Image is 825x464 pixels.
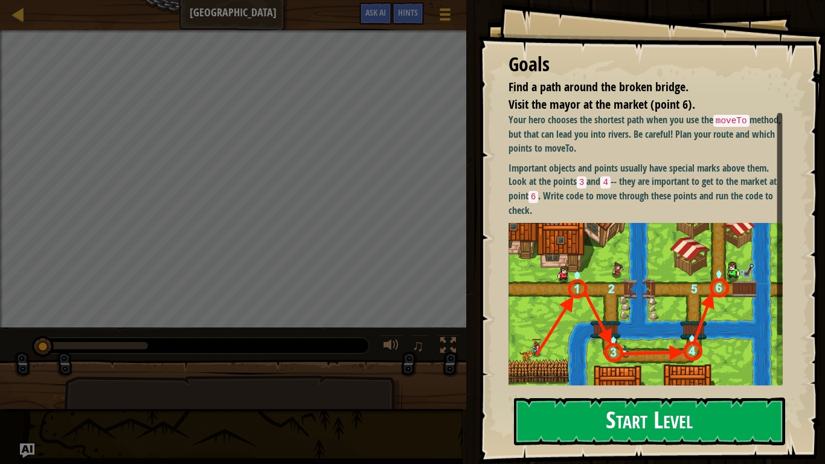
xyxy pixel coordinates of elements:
p: Your hero chooses the shortest path when you use the method, but that can lead you into rivers. B... [509,113,783,155]
code: 4 [600,176,611,188]
li: Visit the mayor at the market (point 6). [493,96,780,114]
code: 3 [577,176,587,188]
span: Hints [398,7,418,18]
button: Toggle fullscreen [436,335,460,359]
img: Bbb [509,223,783,393]
button: Adjust volume [379,335,403,359]
li: Find a path around the broken bridge. [493,79,780,96]
div: Goals [509,51,783,79]
span: Ask AI [365,7,386,18]
button: Show game menu [430,2,460,31]
code: 6 [528,191,539,203]
span: Visit the mayor at the market (point 6). [509,96,695,112]
button: Start Level [514,398,785,445]
p: Important objects and points usually have special marks above them. Look at the points and -- the... [509,161,783,217]
button: ♫ [409,335,430,359]
span: ♫ [412,337,424,355]
span: Find a path around the broken bridge. [509,79,689,95]
button: Ask AI [20,443,34,458]
button: Ask AI [359,2,392,25]
code: moveTo [713,115,750,127]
